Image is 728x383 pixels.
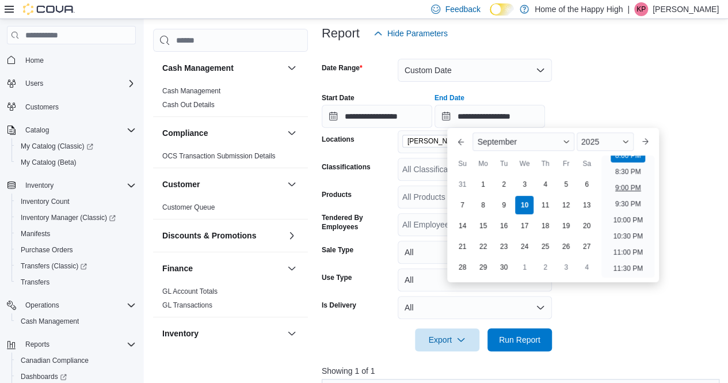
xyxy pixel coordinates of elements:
span: My Catalog (Classic) [16,139,136,153]
span: Home [25,56,44,65]
span: Users [21,77,136,90]
div: day-18 [536,217,554,235]
div: day-1 [474,175,492,194]
h3: Customer [162,179,200,190]
span: Catalog [21,123,136,137]
span: Purchase Orders [21,245,73,255]
div: day-26 [557,237,575,256]
a: Cash Out Details [162,101,215,109]
button: Users [21,77,48,90]
button: Inventory Count [12,194,140,210]
p: Showing 1 of 1 [322,365,723,377]
label: Date Range [322,63,363,73]
div: day-1 [515,258,533,276]
div: day-10 [515,196,533,214]
div: Th [536,154,554,173]
button: Discounts & Promotions [285,229,299,242]
button: Inventory [2,177,140,194]
li: 8:30 PM [611,165,646,179]
div: Customer [153,200,308,219]
div: day-12 [557,196,575,214]
div: day-31 [453,175,471,194]
span: Run Report [499,334,540,346]
a: Cash Management [16,314,83,328]
li: 11:00 PM [608,245,647,259]
span: Cash Management [16,314,136,328]
h3: Cash Management [162,62,234,74]
li: 11:30 PM [608,261,647,275]
button: Operations [21,298,64,312]
a: Transfers [16,275,54,289]
a: Customer Queue [162,203,215,211]
span: My Catalog (Beta) [16,156,136,169]
h3: Compliance [162,127,208,139]
button: All [398,268,552,291]
span: Transfers [16,275,136,289]
a: OCS Transaction Submission Details [162,152,276,160]
span: Home [21,52,136,67]
button: My Catalog (Beta) [12,154,140,170]
span: OCS Transaction Submission Details [162,151,276,161]
a: Inventory Manager (Classic) [12,210,140,226]
a: Manifests [16,227,55,241]
div: day-20 [577,217,596,235]
div: day-13 [577,196,596,214]
a: My Catalog (Classic) [16,139,98,153]
span: My Catalog (Beta) [21,158,77,167]
div: Tu [494,154,513,173]
a: Canadian Compliance [16,354,93,367]
a: Inventory Count [16,195,74,208]
div: day-17 [515,217,533,235]
div: day-4 [577,258,596,276]
span: My Catalog (Classic) [21,142,93,151]
span: Cash Management [162,86,220,96]
h3: Finance [162,263,193,274]
div: day-7 [453,196,471,214]
input: Press the down key to enter a popover containing a calendar. Press the escape key to close the po... [434,105,545,128]
p: | [627,2,630,16]
span: Transfers (Classic) [21,261,87,271]
button: Customer [162,179,283,190]
a: GL Transactions [162,301,212,309]
img: Cova [23,3,75,15]
span: Cash Management [21,317,79,326]
div: day-22 [474,237,492,256]
span: Purchase Orders [16,243,136,257]
div: day-25 [536,237,554,256]
button: Reports [21,338,54,351]
button: Compliance [285,126,299,140]
div: Fr [557,154,575,173]
a: Purchase Orders [16,243,78,257]
button: Catalog [2,122,140,138]
span: Manifests [16,227,136,241]
li: 8:00 PM [611,149,646,162]
span: Cash Out Details [162,100,215,109]
li: 9:30 PM [611,197,646,211]
button: Previous Month [452,132,470,151]
button: Finance [162,263,283,274]
span: Transfers (Classic) [16,259,136,273]
span: GL Transactions [162,301,212,310]
button: Manifests [12,226,140,242]
button: Finance [285,261,299,275]
button: Hide Parameters [369,22,452,45]
button: Inventory [162,328,283,339]
button: Users [2,75,140,92]
p: [PERSON_NAME] [653,2,719,16]
button: Home [2,51,140,68]
label: Use Type [322,273,352,282]
span: Inventory [21,179,136,192]
button: Compliance [162,127,283,139]
span: KP [636,2,646,16]
button: Customer [285,177,299,191]
a: Cash Management [162,87,220,95]
button: Transfers [12,274,140,290]
a: Transfers (Classic) [12,258,140,274]
span: Customer Queue [162,203,215,212]
div: day-21 [453,237,471,256]
span: 2025 [581,137,599,146]
span: Manifests [21,229,50,238]
span: Users [25,79,43,88]
div: day-14 [453,217,471,235]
